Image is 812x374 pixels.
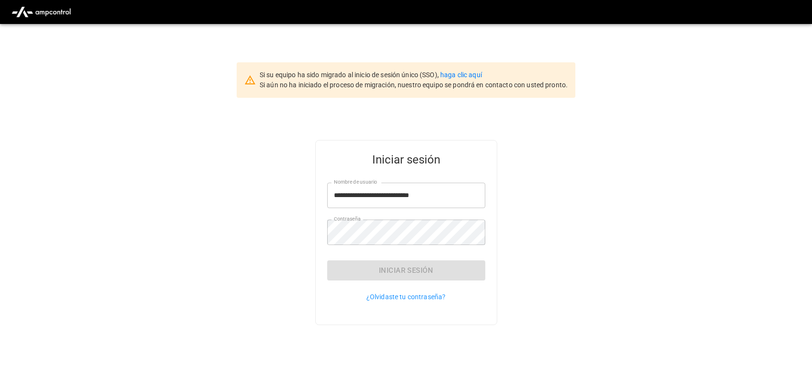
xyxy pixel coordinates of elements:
label: Nombre de usuario [334,178,377,186]
img: ampcontrol.io logo [8,3,75,21]
a: haga clic aquí [440,71,482,79]
span: Si aún no ha iniciado el proceso de migración, nuestro equipo se pondrá en contacto con usted pro... [260,81,568,89]
p: ¿Olvidaste tu contraseña? [327,292,485,302]
span: Si su equipo ha sido migrado al inicio de sesión único (SSO), [260,71,440,79]
label: Contraseña [334,215,361,223]
h5: Iniciar sesión [327,152,485,167]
